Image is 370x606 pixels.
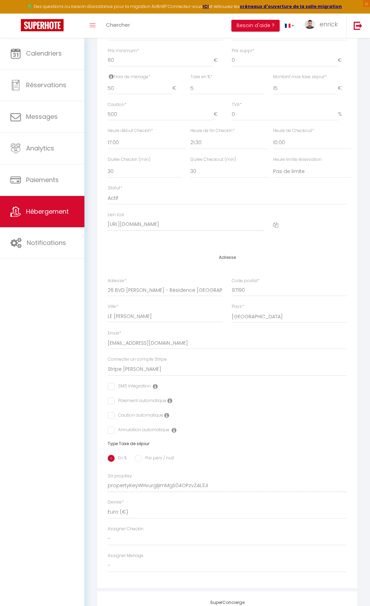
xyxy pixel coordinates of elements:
label: Assigner Menage [108,552,143,559]
label: Heure début Checkin [108,128,153,134]
label: Par pers / nuit [142,455,174,462]
label: Email [108,330,121,337]
span: Notifications [27,238,66,247]
label: Paiement automatique [115,398,166,405]
span: Hébergement [26,207,69,216]
label: Devise [108,499,124,506]
span: Calendriers [26,49,62,58]
a: Chercher [101,14,135,38]
label: En % [115,455,127,462]
span: Paiements [26,175,59,184]
input: Montant max taxe séjour [273,82,338,95]
span: Réservations [26,81,66,89]
label: Frais de ménage [108,74,150,80]
iframe: Chat [340,575,365,601]
input: Taxe en % [190,82,264,95]
span: € [338,82,347,95]
label: Durée Checkin (min) [108,156,150,163]
label: Durée Checkout (min) [190,156,236,163]
span: % [338,108,347,121]
h4: Adresse [108,255,347,260]
label: Lien Ical [108,212,124,218]
label: Montant max taxe séjour [273,74,327,80]
label: Prix minimum [108,48,139,54]
label: Caution automatique [115,412,163,420]
h4: SuperConcierge [108,600,347,605]
label: Heure de Checkout [273,128,314,134]
img: Super Booking [21,19,64,31]
span: € [214,54,223,67]
img: ... [305,20,315,29]
label: Pays [232,303,244,310]
label: Prix suppl [232,48,254,54]
label: Connecter un compte Stripe [108,356,167,363]
label: SH propKey [108,473,132,480]
label: Heure limite réservation [273,156,322,163]
span: Analytics [26,144,54,153]
span: enrick [320,20,338,28]
span: € [172,82,181,95]
h6: Type Taxe de séjour [108,441,347,446]
button: Ouvrir le widget de chat LiveChat [6,3,26,24]
button: Besoin d'aide ? [231,20,280,32]
span: Messages [26,112,58,121]
span: € [214,108,223,121]
label: Statut [108,185,122,191]
label: Ville [108,303,118,310]
i: Frais de ménage [109,74,114,79]
label: TVA [232,101,242,108]
a: créneaux d'ouverture de la salle migration [240,3,342,9]
label: Code postal [232,278,260,284]
a: ICI [203,3,209,9]
label: Caution [108,101,126,108]
label: Taxe en % [190,74,212,80]
a: ... enrick [299,14,346,38]
span: € [338,54,347,67]
img: logout [354,21,362,30]
label: Heure de fin Checkin [190,128,235,134]
label: Adresse [108,278,126,284]
label: Assigner Checkin [108,526,143,532]
span: Chercher [106,21,130,28]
